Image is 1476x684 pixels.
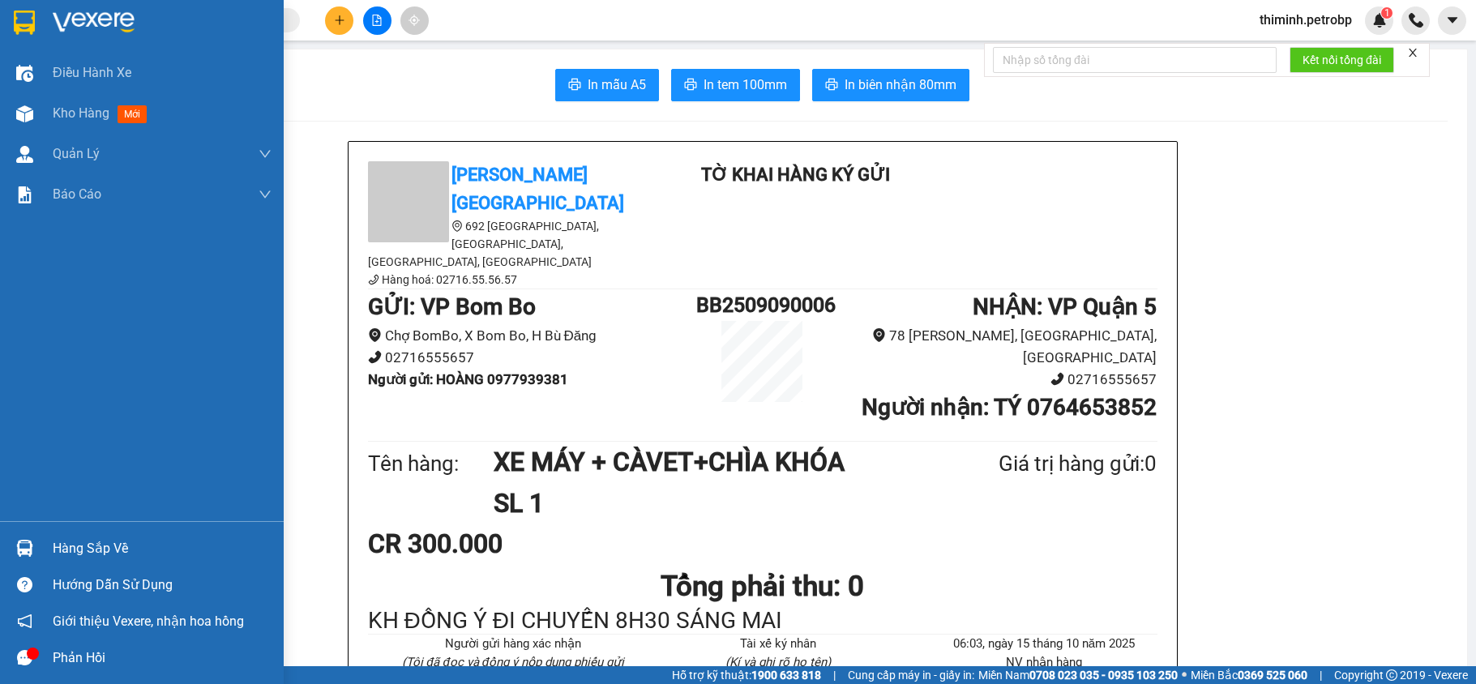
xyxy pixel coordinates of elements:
span: notification [17,613,32,629]
h1: XE MÁY + CÀVET+CHÌA KHÓA [494,442,920,482]
li: 692 [GEOGRAPHIC_DATA], [GEOGRAPHIC_DATA], [GEOGRAPHIC_DATA], [GEOGRAPHIC_DATA] [368,217,660,271]
span: aim [409,15,420,26]
span: mới [118,105,147,123]
h1: Tổng phải thu: 0 [368,564,1157,609]
span: printer [568,78,581,93]
span: Kho hàng [53,105,109,121]
span: Quản Lý [53,143,100,164]
span: copyright [1386,669,1397,681]
span: environment [368,328,382,342]
span: ⚪️ [1182,672,1187,678]
span: phone [368,274,379,285]
input: Nhập số tổng đài [993,47,1277,73]
sup: 1 [1381,7,1393,19]
b: GỬI : VP Bom Bo [368,293,536,320]
span: message [17,650,32,665]
div: Hướng dẫn sử dụng [53,573,272,597]
span: printer [684,78,697,93]
li: NV nhận hàng [931,653,1157,673]
span: down [259,147,272,160]
span: Kết nối tổng đài [1303,51,1381,69]
button: caret-down [1438,6,1466,35]
strong: 0369 525 060 [1238,669,1307,682]
span: caret-down [1445,13,1460,28]
span: Miền Bắc [1191,666,1307,684]
div: KH ĐỒNG Ý ĐI CHUYẾN 8H30 SÁNG MAI [368,609,1157,634]
span: 1 [1384,7,1389,19]
span: | [1320,666,1322,684]
span: phone [1050,372,1064,386]
button: printerIn tem 100mm [671,69,800,101]
div: Tên hàng: [368,447,494,481]
li: 78 [PERSON_NAME], [GEOGRAPHIC_DATA], [GEOGRAPHIC_DATA] [828,325,1157,368]
li: Chợ BomBo, X Bom Bo, H Bù Đăng [368,325,697,347]
span: | [833,666,836,684]
li: 06:03, ngày 15 tháng 10 năm 2025 [931,635,1157,654]
img: logo-vxr [14,11,35,35]
b: [PERSON_NAME][GEOGRAPHIC_DATA] [451,165,624,213]
span: environment [872,328,886,342]
b: Người nhận : TÝ 0764653852 [862,394,1157,421]
strong: 0708 023 035 - 0935 103 250 [1029,669,1178,682]
span: plus [334,15,345,26]
li: Hàng hoá: 02716.55.56.57 [368,271,660,289]
span: thiminh.petrobp [1247,10,1365,30]
button: Kết nối tổng đài [1290,47,1394,73]
span: In tem 100mm [704,75,787,95]
span: Cung cấp máy in - giấy in: [848,666,974,684]
span: In biên nhận 80mm [845,75,956,95]
span: Điều hành xe [53,62,131,83]
button: aim [400,6,429,35]
b: NHẬN : VP Quận 5 [973,293,1157,320]
strong: 1900 633 818 [751,669,821,682]
span: close [1407,47,1418,58]
img: warehouse-icon [16,146,33,163]
div: Hàng sắp về [53,537,272,561]
div: Giá trị hàng gửi: 0 [920,447,1157,481]
span: In mẫu A5 [588,75,646,95]
img: icon-new-feature [1372,13,1387,28]
span: Giới thiệu Vexere, nhận hoa hồng [53,611,244,631]
span: down [259,188,272,201]
img: phone-icon [1409,13,1423,28]
img: warehouse-icon [16,65,33,82]
span: Báo cáo [53,184,101,204]
li: Tài xế ký nhân [665,635,892,654]
button: printerIn mẫu A5 [555,69,659,101]
b: Người gửi : HOÀNG 0977939381 [368,371,568,387]
span: Hỗ trợ kỹ thuật: [672,666,821,684]
h1: SL 1 [494,483,920,524]
img: warehouse-icon [16,105,33,122]
b: TỜ KHAI HÀNG KÝ GỬI [701,165,890,185]
img: warehouse-icon [16,540,33,557]
span: file-add [371,15,383,26]
span: printer [825,78,838,93]
div: CR 300.000 [368,524,628,564]
span: Miền Nam [978,666,1178,684]
h1: BB2509090006 [696,289,828,321]
button: plus [325,6,353,35]
li: 02716555657 [368,347,697,369]
span: question-circle [17,577,32,592]
li: Người gửi hàng xác nhận [400,635,627,654]
button: file-add [363,6,391,35]
li: 02716555657 [828,369,1157,391]
i: (Kí và ghi rõ họ tên) [725,655,831,669]
button: printerIn biên nhận 80mm [812,69,969,101]
span: environment [451,220,463,232]
img: solution-icon [16,186,33,203]
div: Phản hồi [53,646,272,670]
span: phone [368,350,382,364]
